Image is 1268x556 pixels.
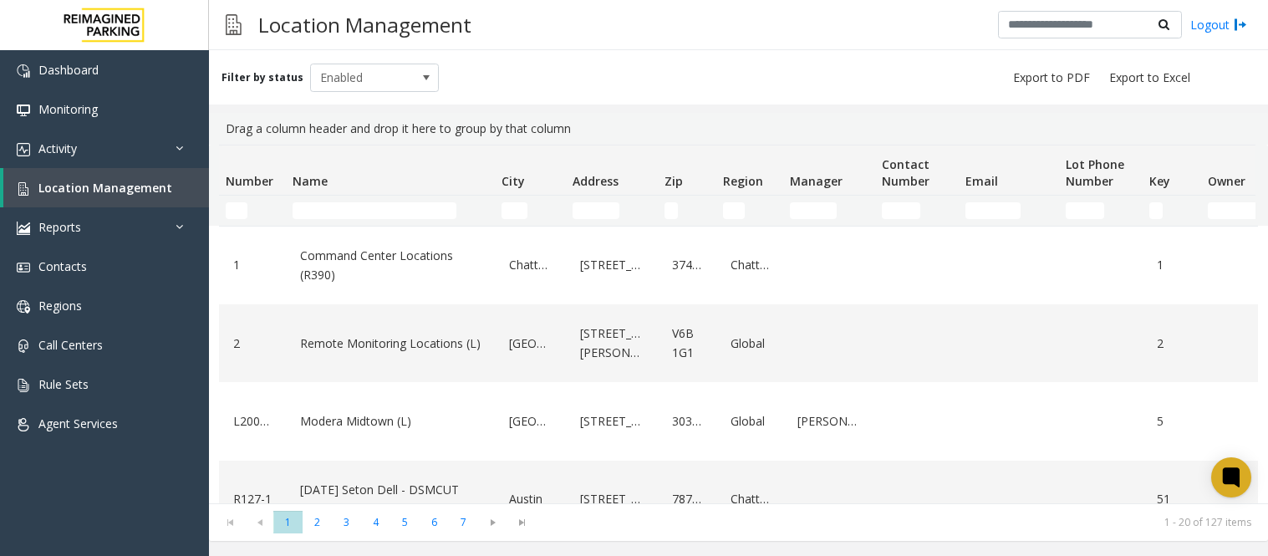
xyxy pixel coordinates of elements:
td: Address Filter [566,196,658,226]
span: Page 6 [420,511,449,533]
a: Modera Midtown (L) [296,408,485,435]
a: Location Management [3,168,209,207]
a: 30309 [668,408,706,435]
span: Owner [1208,173,1245,189]
span: Go to the last page [507,511,537,534]
td: Number Filter [219,196,286,226]
img: 'icon' [17,182,30,196]
span: Page 5 [390,511,420,533]
img: 'icon' [17,104,30,117]
a: 2 [1153,330,1191,357]
td: Zip Filter [658,196,716,226]
a: Chattanooga [726,252,773,278]
td: Name Filter [286,196,495,226]
a: [GEOGRAPHIC_DATA] [505,330,556,357]
span: Contacts [38,258,87,274]
span: Agent Services [38,416,118,431]
img: 'icon' [17,339,30,353]
img: 'icon' [17,222,30,235]
span: Activity [38,140,77,156]
a: [GEOGRAPHIC_DATA] [505,408,556,435]
span: Page 2 [303,511,332,533]
span: Email [965,173,998,189]
kendo-pager-info: 1 - 20 of 127 items [547,515,1251,529]
img: 'icon' [17,379,30,392]
td: Lot Phone Number Filter [1059,196,1143,226]
label: Filter by status [222,70,303,85]
input: Email Filter [965,202,1021,219]
span: Page 4 [361,511,390,533]
td: Key Filter [1143,196,1201,226]
input: Contact Number Filter [882,202,920,219]
a: [STREET_ADDRESS][PERSON_NAME] [576,320,648,366]
input: Lot Phone Number Filter [1066,202,1104,219]
img: 'icon' [17,64,30,78]
a: L20000500 [229,408,276,435]
span: Monitoring [38,101,98,117]
button: Export to PDF [1006,66,1097,89]
div: Data table [209,145,1268,503]
a: [PERSON_NAME] [793,408,865,435]
img: 'icon' [17,418,30,431]
span: Page 1 [273,511,303,533]
span: Go to the next page [478,511,507,534]
span: Reports [38,219,81,235]
a: R127-1 [229,486,276,513]
span: Go to the last page [511,516,533,529]
a: [STREET_ADDRESS] [576,252,648,278]
input: Region Filter [723,202,745,219]
input: Key Filter [1149,202,1163,219]
img: 'icon' [17,143,30,156]
a: 2 [229,330,276,357]
a: Austin [505,486,556,513]
h3: Location Management [250,4,480,45]
span: Call Centers [38,337,103,353]
input: Zip Filter [665,202,678,219]
div: Drag a column header and drop it here to group by that column [219,113,1258,145]
span: Address [573,173,619,189]
td: Contact Number Filter [875,196,959,226]
a: 78701 [668,486,706,513]
span: Export to PDF [1013,69,1090,86]
span: Region [723,173,763,189]
input: Manager Filter [790,202,837,219]
td: City Filter [495,196,566,226]
span: Page 7 [449,511,478,533]
span: Manager [790,173,843,189]
span: Enabled [311,64,413,91]
td: Region Filter [716,196,783,226]
span: Zip [665,173,683,189]
a: 5 [1153,408,1191,435]
span: Key [1149,173,1170,189]
span: Export to Excel [1109,69,1190,86]
span: City [502,173,525,189]
a: 37402 [668,252,706,278]
a: V6B 1G1 [668,320,706,366]
span: Number [226,173,273,189]
img: 'icon' [17,261,30,274]
a: Global [726,408,773,435]
button: Export to Excel [1102,66,1197,89]
span: Name [293,173,328,189]
a: [STREET_ADDRESS] [576,408,648,435]
span: Page 3 [332,511,361,533]
span: Lot Phone Number [1066,156,1124,189]
a: 1 [1153,252,1191,278]
img: pageIcon [226,4,242,45]
a: [STREET_ADDRESS] [576,486,648,513]
span: Location Management [38,180,172,196]
input: Number Filter [226,202,247,219]
input: City Filter [502,202,527,219]
td: Email Filter [959,196,1059,226]
input: Address Filter [573,202,619,219]
span: Rule Sets [38,376,89,392]
a: 51 [1153,486,1191,513]
a: Remote Monitoring Locations (L) [296,330,485,357]
span: Contact Number [882,156,929,189]
span: Regions [38,298,82,314]
span: Dashboard [38,62,99,78]
a: [DATE] Seton Dell - DSMCUT 127-51 (R390) [296,477,485,523]
td: Manager Filter [783,196,875,226]
span: Go to the next page [481,516,504,529]
img: 'icon' [17,300,30,314]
